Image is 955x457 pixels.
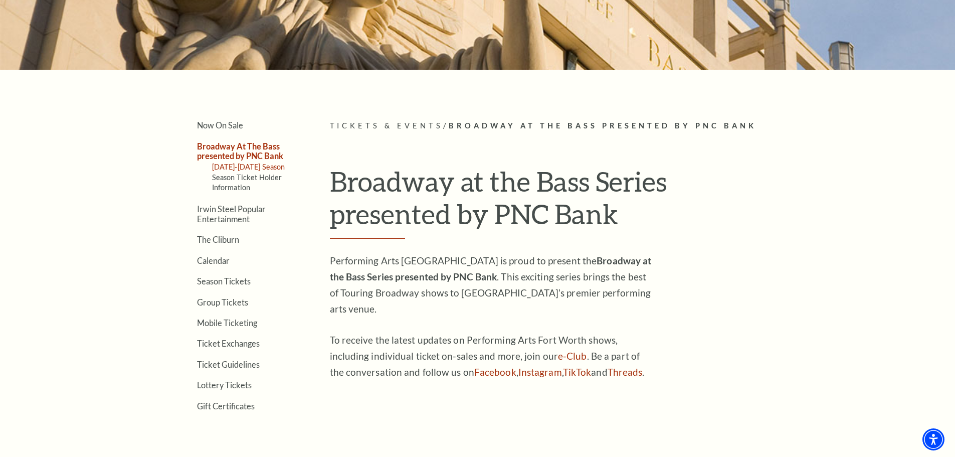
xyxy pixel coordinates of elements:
span: Broadway At The Bass presented by PNC Bank [449,121,756,130]
a: Calendar [197,256,230,265]
a: Instagram - open in a new tab [518,366,562,378]
a: Facebook - open in a new tab [474,366,516,378]
a: Mobile Ticketing [197,318,257,328]
p: / [330,120,789,132]
p: Performing Arts [GEOGRAPHIC_DATA] is proud to present the . This exciting series brings the best ... [330,253,656,317]
a: Season Tickets [197,276,251,286]
div: Accessibility Menu [922,428,944,450]
a: Gift Certificates [197,401,255,411]
a: Ticket Exchanges [197,339,260,348]
a: TikTok - open in a new tab [563,366,592,378]
strong: Broadway at the Bass Series presented by PNC Bank [330,255,652,282]
a: The Cliburn [197,235,239,244]
a: [DATE]-[DATE] Season [212,163,285,171]
a: Broadway At The Bass presented by PNC Bank [197,141,283,161]
p: To receive the latest updates on Performing Arts Fort Worth shows, including individual ticket on... [330,332,656,380]
span: Tickets & Events [330,121,444,130]
a: Lottery Tickets [197,380,252,390]
h1: Broadway at the Bass Series presented by PNC Bank [330,165,789,239]
a: Threads - open in a new tab [608,366,643,378]
a: Ticket Guidelines [197,360,260,369]
a: Season Ticket Holder Information [212,173,282,192]
a: Now On Sale [197,120,243,130]
a: Irwin Steel Popular Entertainment [197,204,266,223]
a: Group Tickets [197,297,248,307]
a: e-Club [558,350,587,362]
